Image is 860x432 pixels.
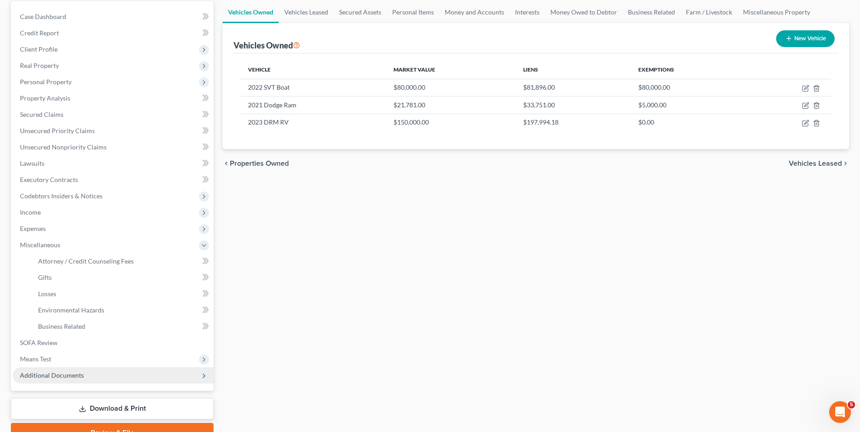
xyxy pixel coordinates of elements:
[516,96,631,114] td: $33,751.00
[789,160,842,167] span: Vehicles Leased
[38,306,104,314] span: Environmental Hazards
[20,45,58,53] span: Client Profile
[13,106,214,123] a: Secured Claims
[848,401,855,408] span: 5
[631,96,747,114] td: $5,000.00
[20,13,66,20] span: Case Dashboard
[631,61,747,79] th: Exemptions
[241,96,386,114] td: 2021 Dodge Ram
[516,61,631,79] th: Liens
[31,302,214,318] a: Environmental Hazards
[20,94,70,102] span: Property Analysis
[13,9,214,25] a: Case Dashboard
[20,62,59,69] span: Real Property
[20,159,44,167] span: Lawsuits
[31,286,214,302] a: Losses
[13,155,214,172] a: Lawsuits
[230,160,289,167] span: Properties Owned
[241,61,386,79] th: Vehicle
[223,1,279,23] a: Vehicles Owned
[20,29,59,37] span: Credit Report
[20,110,63,118] span: Secured Claims
[738,1,816,23] a: Miscellaneous Property
[789,160,849,167] button: Vehicles Leased chevron_right
[13,335,214,351] a: SOFA Review
[20,78,72,86] span: Personal Property
[20,225,46,232] span: Expenses
[223,160,289,167] button: chevron_left Properties Owned
[38,257,134,265] span: Attorney / Credit Counseling Fees
[631,114,747,131] td: $0.00
[20,192,102,200] span: Codebtors Insiders & Notices
[11,398,214,419] a: Download & Print
[223,160,230,167] i: chevron_left
[31,318,214,335] a: Business Related
[13,123,214,139] a: Unsecured Priority Claims
[842,160,849,167] i: chevron_right
[516,79,631,96] td: $81,896.00
[20,355,51,363] span: Means Test
[241,114,386,131] td: 2023 DRM RV
[13,172,214,188] a: Executory Contracts
[38,322,85,330] span: Business Related
[20,127,95,134] span: Unsecured Priority Claims
[13,90,214,106] a: Property Analysis
[13,139,214,155] a: Unsecured Nonpriority Claims
[20,371,84,379] span: Additional Documents
[31,253,214,269] a: Attorney / Credit Counseling Fees
[279,1,334,23] a: Vehicles Leased
[31,269,214,286] a: Gifts
[387,1,439,23] a: Personal Items
[38,274,52,281] span: Gifts
[233,40,300,51] div: Vehicles Owned
[622,1,680,23] a: Business Related
[545,1,622,23] a: Money Owed to Debtor
[680,1,738,23] a: Farm / Livestock
[20,339,58,346] span: SOFA Review
[38,290,56,298] span: Losses
[386,79,516,96] td: $80,000.00
[386,96,516,114] td: $21,781.00
[829,401,851,423] iframe: Intercom live chat
[386,61,516,79] th: Market Value
[776,30,835,47] button: New Vehicle
[334,1,387,23] a: Secured Assets
[386,114,516,131] td: $150,000.00
[20,208,41,216] span: Income
[13,25,214,41] a: Credit Report
[20,241,60,249] span: Miscellaneous
[20,176,78,183] span: Executory Contracts
[510,1,545,23] a: Interests
[241,79,386,96] td: 2022 SVT Boat
[20,143,107,151] span: Unsecured Nonpriority Claims
[439,1,510,23] a: Money and Accounts
[516,114,631,131] td: $197,994.18
[631,79,747,96] td: $80,000.00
